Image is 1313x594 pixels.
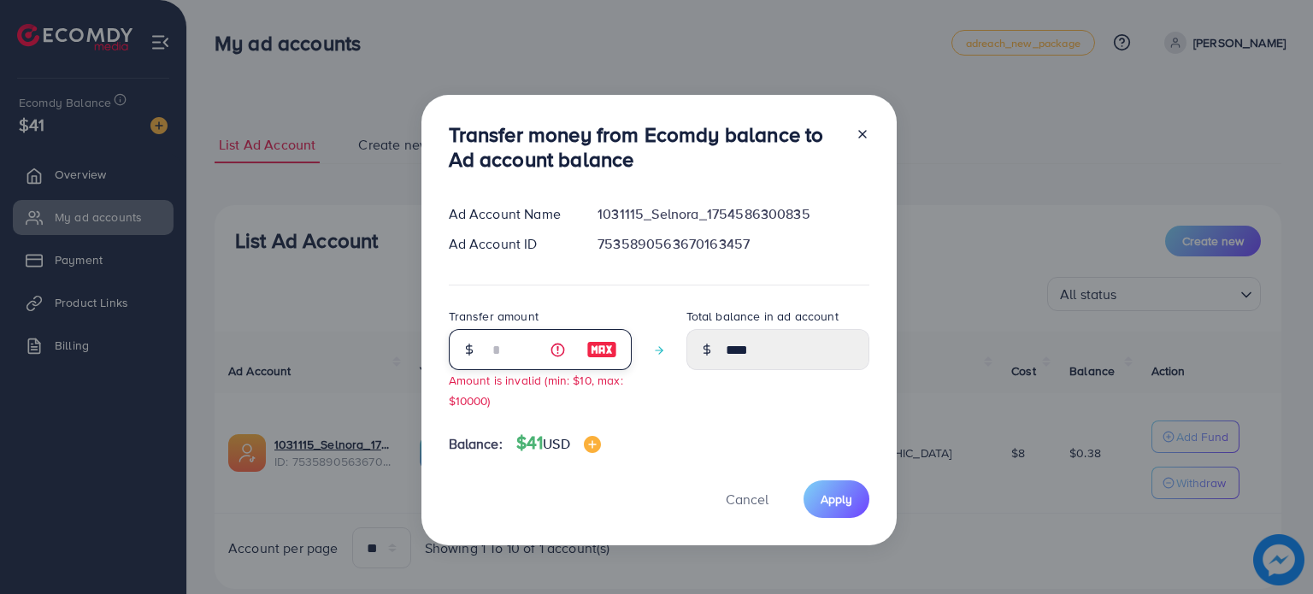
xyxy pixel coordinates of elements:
[435,204,585,224] div: Ad Account Name
[449,434,503,454] span: Balance:
[449,308,539,325] label: Transfer amount
[586,339,617,360] img: image
[449,372,623,408] small: Amount is invalid (min: $10, max: $10000)
[449,122,842,172] h3: Transfer money from Ecomdy balance to Ad account balance
[584,234,882,254] div: 7535890563670163457
[435,234,585,254] div: Ad Account ID
[584,436,601,453] img: image
[584,204,882,224] div: 1031115_Selnora_1754586300835
[804,480,869,517] button: Apply
[686,308,839,325] label: Total balance in ad account
[821,491,852,508] span: Apply
[726,490,768,509] span: Cancel
[704,480,790,517] button: Cancel
[516,432,601,454] h4: $41
[543,434,569,453] span: USD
